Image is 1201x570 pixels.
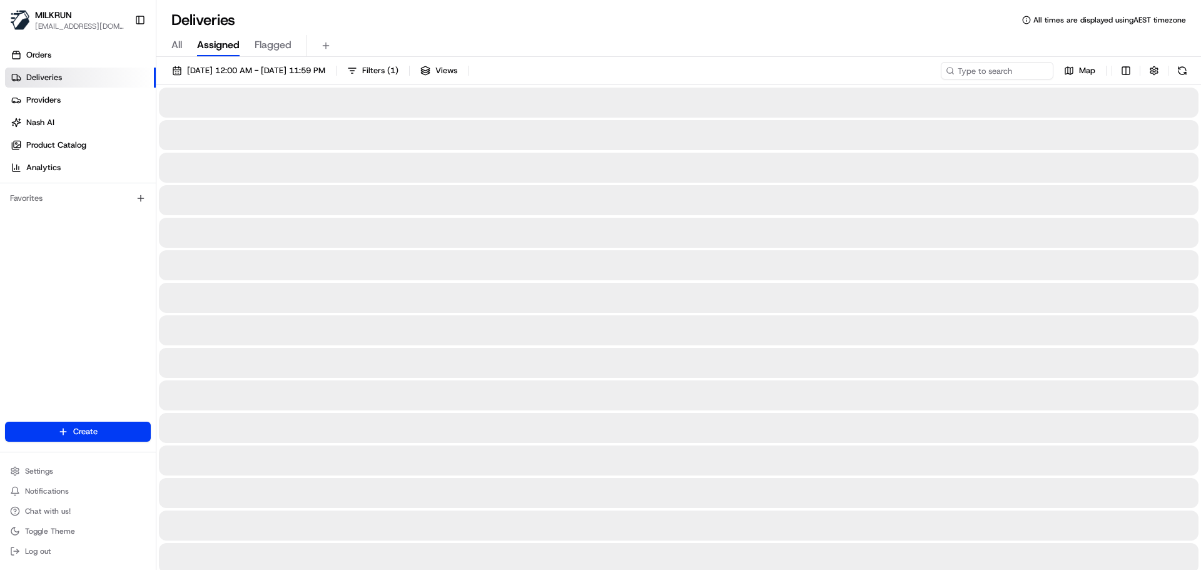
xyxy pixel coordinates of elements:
[26,72,62,83] span: Deliveries
[187,65,325,76] span: [DATE] 12:00 AM - [DATE] 11:59 PM
[5,90,156,110] a: Providers
[166,62,331,79] button: [DATE] 12:00 AM - [DATE] 11:59 PM
[1079,65,1095,76] span: Map
[35,21,124,31] button: [EMAIL_ADDRESS][DOMAIN_NAME]
[35,9,72,21] button: MILKRUN
[197,38,240,53] span: Assigned
[5,482,151,500] button: Notifications
[26,117,54,128] span: Nash AI
[255,38,291,53] span: Flagged
[5,5,129,35] button: MILKRUNMILKRUN[EMAIL_ADDRESS][DOMAIN_NAME]
[5,522,151,540] button: Toggle Theme
[5,422,151,442] button: Create
[1173,62,1191,79] button: Refresh
[73,426,98,437] span: Create
[5,135,156,155] a: Product Catalog
[5,158,156,178] a: Analytics
[26,162,61,173] span: Analytics
[5,502,151,520] button: Chat with us!
[25,506,71,516] span: Chat with us!
[342,62,404,79] button: Filters(1)
[5,542,151,560] button: Log out
[435,65,457,76] span: Views
[25,466,53,476] span: Settings
[5,462,151,480] button: Settings
[5,188,151,208] div: Favorites
[5,45,156,65] a: Orders
[25,486,69,496] span: Notifications
[26,140,86,151] span: Product Catalog
[941,62,1053,79] input: Type to search
[171,38,182,53] span: All
[26,49,51,61] span: Orders
[387,65,398,76] span: ( 1 )
[1033,15,1186,25] span: All times are displayed using AEST timezone
[26,94,61,106] span: Providers
[25,546,51,556] span: Log out
[5,113,156,133] a: Nash AI
[171,10,235,30] h1: Deliveries
[1058,62,1101,79] button: Map
[362,65,398,76] span: Filters
[5,68,156,88] a: Deliveries
[25,526,75,536] span: Toggle Theme
[10,10,30,30] img: MILKRUN
[415,62,463,79] button: Views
